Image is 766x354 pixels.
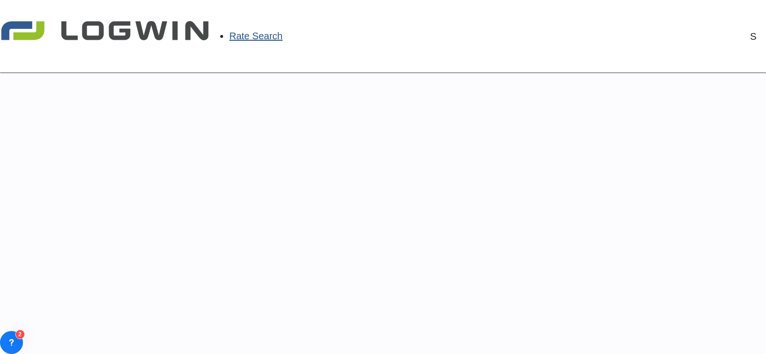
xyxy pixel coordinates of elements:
a: Rate Search [229,31,282,42]
span: Rate Search [229,31,282,41]
div: S [750,31,756,42]
span: Help [720,30,731,42]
